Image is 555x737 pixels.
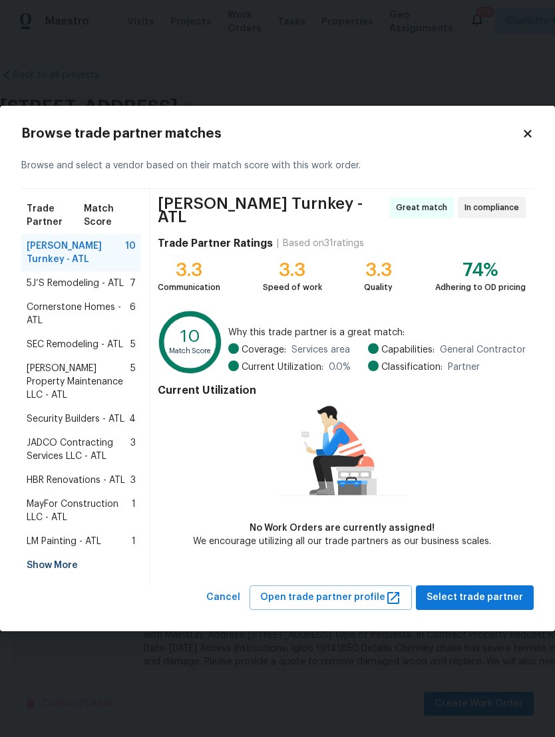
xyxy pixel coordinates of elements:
span: Coverage: [242,343,286,357]
div: 3.3 [158,263,220,277]
span: [PERSON_NAME] Turnkey - ATL [27,239,125,266]
span: JADCO Contracting Services LLC - ATL [27,436,130,463]
span: 5 [130,338,136,351]
span: Classification: [381,361,443,374]
span: Select trade partner [427,589,523,606]
span: Services area [291,343,350,357]
div: No Work Orders are currently assigned! [193,521,491,535]
span: 10 [125,239,136,266]
span: 0.0 % [329,361,351,374]
span: 3 [130,474,136,487]
h2: Browse trade partner matches [21,127,522,140]
span: Capabilities: [381,343,435,357]
div: We encourage utilizing all our trade partners as our business scales. [193,535,491,548]
span: Cancel [206,589,240,606]
div: Based on 31 ratings [283,237,364,250]
div: 3.3 [263,263,322,277]
span: General Contractor [440,343,526,357]
span: In compliance [464,201,524,214]
span: Open trade partner profile [260,589,401,606]
text: 10 [180,328,200,346]
span: Current Utilization: [242,361,323,374]
div: Adhering to OD pricing [435,281,526,294]
span: 1 [132,498,136,524]
span: LM Painting - ATL [27,535,101,548]
span: Cornerstone Homes - ATL [27,301,130,327]
span: Partner [448,361,480,374]
span: 4 [129,412,136,426]
div: Show More [21,553,141,577]
div: 3.3 [364,263,393,277]
h4: Trade Partner Ratings [158,237,273,250]
span: Why this trade partner is a great match: [228,326,526,339]
button: Cancel [201,585,246,610]
span: HBR Renovations - ATL [27,474,125,487]
span: [PERSON_NAME] Property Maintenance LLC - ATL [27,362,130,402]
div: 74% [435,263,526,277]
span: [PERSON_NAME] Turnkey - ATL [158,197,385,223]
span: 5J’S Remodeling - ATL [27,277,124,290]
button: Select trade partner [416,585,534,610]
h4: Current Utilization [158,384,526,397]
span: SEC Remodeling - ATL [27,338,123,351]
div: Quality [364,281,393,294]
text: Match Score [169,347,212,355]
span: 5 [130,362,136,402]
span: 3 [130,436,136,463]
div: Communication [158,281,220,294]
span: Great match [396,201,453,214]
button: Open trade partner profile [250,585,412,610]
div: Speed of work [263,281,322,294]
span: 6 [130,301,136,327]
span: Match Score [84,202,136,229]
span: Trade Partner [27,202,84,229]
div: | [273,237,283,250]
span: 7 [130,277,136,290]
span: Security Builders - ATL [27,412,124,426]
span: MayFor Construction LLC - ATL [27,498,132,524]
span: 1 [132,535,136,548]
div: Browse and select a vendor based on their match score with this work order. [21,143,534,189]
